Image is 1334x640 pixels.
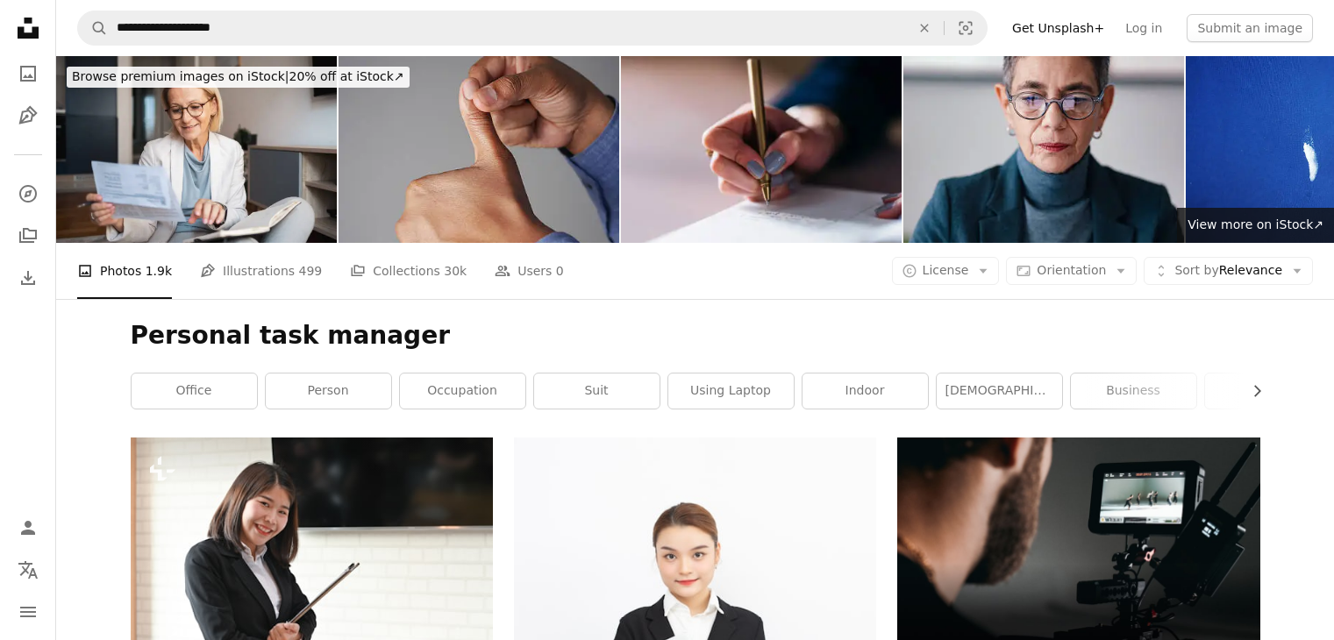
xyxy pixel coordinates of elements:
img: Close-Up of Woman Writing in Notebook with Gold Pen [621,56,902,243]
a: person [266,373,391,409]
button: Submit an image [1187,14,1313,42]
form: Find visuals sitewide [77,11,988,46]
span: Sort by [1174,263,1218,277]
img: closeup of suffering thumb finger pain [339,56,619,243]
span: 20% off at iStock ↗ [72,69,404,83]
a: using laptop [668,373,794,409]
span: 0 [556,261,564,281]
a: Illustrations 499 [200,243,322,299]
a: Get Unsplash+ [1002,14,1115,42]
a: Explore [11,176,46,211]
a: Illustrations [11,98,46,133]
a: Secretary women working in business office. [131,550,493,565]
a: [DEMOGRAPHIC_DATA] [937,373,1062,409]
a: Log in / Sign up [11,510,46,545]
button: Search Unsplash [78,11,108,45]
a: Collections 30k [350,243,467,299]
a: Download History [11,260,46,295]
button: Orientation [1006,257,1137,285]
a: business [1071,373,1196,409]
a: Users 0 [495,243,564,299]
button: Clear [905,11,944,45]
span: View more on iStock ↗ [1188,217,1323,231]
span: 30k [444,261,467,281]
a: occupation [400,373,525,409]
a: Collections [11,218,46,253]
a: office [132,373,257,409]
a: indoor [803,373,928,409]
a: Photos [11,56,46,91]
span: License [923,263,969,277]
a: View more on iStock↗ [1177,208,1334,243]
span: 499 [299,261,323,281]
button: License [892,257,1000,285]
a: Browse premium images on iStock|20% off at iStock↗ [56,56,420,98]
button: Sort byRelevance [1144,257,1313,285]
span: Orientation [1037,263,1106,277]
a: adult [1205,373,1330,409]
img: Focused Professional Woman in Modern Office Environment [903,56,1184,243]
button: Language [11,552,46,587]
h1: Personal task manager [131,320,1260,352]
span: Browse premium images on iStock | [72,69,289,83]
button: Menu [11,594,46,629]
img: Senior woman reviewing documents in a comfortable home setting [56,56,337,243]
a: Log in [1115,14,1173,42]
a: suit [534,373,660,409]
button: scroll list to the right [1241,373,1260,409]
button: Visual search [945,11,987,45]
span: Relevance [1174,262,1282,280]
